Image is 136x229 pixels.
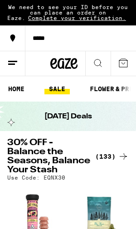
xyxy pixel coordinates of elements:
[4,83,29,94] a: HOME
[25,15,129,21] span: Complete your verification.
[95,151,129,162] a: (133)
[44,83,70,94] a: SALE
[7,138,91,175] h2: 30% OFF - Balance the Seasons, Balance Your Stash
[7,175,65,180] p: Use Code: EQNX30
[7,4,128,21] span: We need to see your ID before you can place an order on Eaze.
[44,112,92,122] h1: [DATE] Deals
